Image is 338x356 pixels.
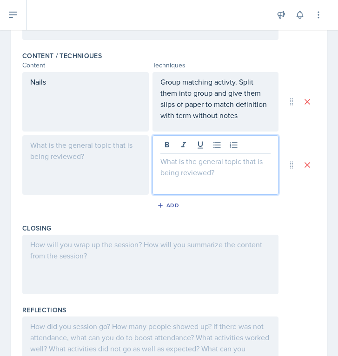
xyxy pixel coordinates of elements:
[159,202,179,209] div: Add
[30,76,141,87] p: Nails
[22,51,102,60] label: Content / Techniques
[152,60,279,70] div: Techniques
[22,224,51,233] label: Closing
[22,305,66,315] label: Reflections
[22,60,149,70] div: Content
[154,198,184,212] button: Add
[160,76,271,121] p: Group matching activty. Split them into group and give them slips of paper to match definition wi...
